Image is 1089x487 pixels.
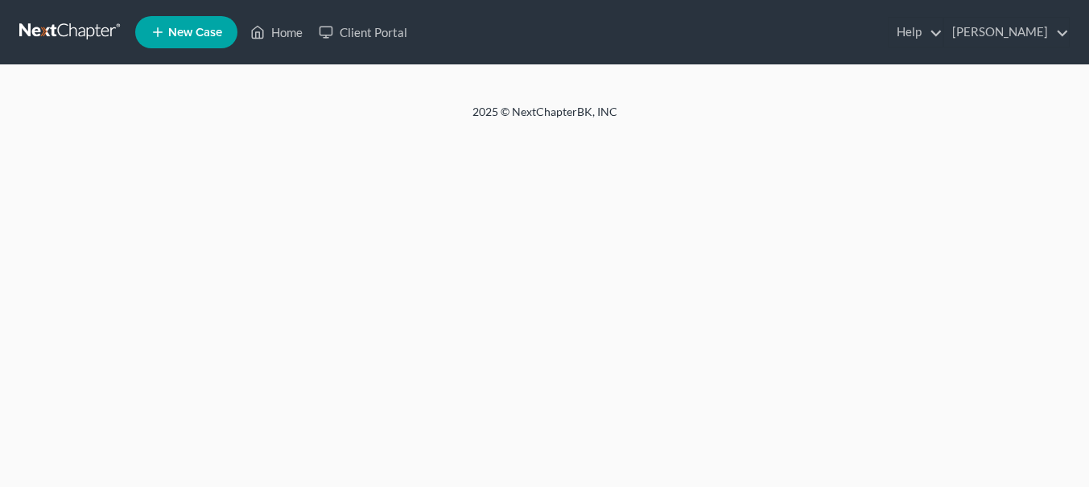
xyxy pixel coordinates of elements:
new-legal-case-button: New Case [135,16,237,48]
div: 2025 © NextChapterBK, INC [86,104,1004,133]
a: [PERSON_NAME] [944,18,1069,47]
a: Home [242,18,311,47]
a: Client Portal [311,18,415,47]
a: Help [889,18,943,47]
